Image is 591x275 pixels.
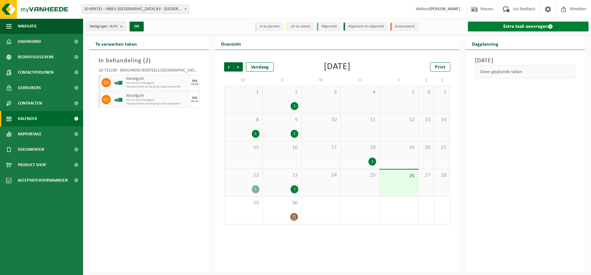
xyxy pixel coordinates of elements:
[302,75,340,86] td: W
[252,185,259,193] div: 1
[344,144,376,151] span: 18
[305,117,337,123] span: 10
[435,65,445,70] span: Print
[383,173,415,179] span: 26
[126,98,189,102] span: HK-XO-16-G kiezelguhr
[126,81,189,85] span: HK-XO-16-G kiezelguhr
[114,97,123,102] img: HK-XO-16-GN-00
[383,117,415,123] span: 12
[468,22,589,31] a: Extra taak aanvragen
[126,93,189,98] span: Kiezelguhr
[266,117,298,123] span: 9
[224,62,233,72] span: Vorige
[82,5,189,14] span: 10-909731 - INBEV BELGIUM BV - ANDERLECHT
[430,62,450,72] a: Print
[126,102,189,106] span: Transport heen-en-terug op vaste frequentie
[317,23,340,31] li: Afgewerkt
[18,18,37,34] span: Navigatie
[18,126,42,142] span: Rapportage
[192,96,197,100] div: MA
[263,75,302,86] td: D
[18,157,46,173] span: Product Shop
[114,80,123,85] img: HK-XO-16-GN-00
[437,144,447,151] span: 21
[18,49,54,65] span: Bedrijfsgegevens
[18,80,41,96] span: Gebruikers
[130,22,144,31] button: OK
[344,23,387,31] li: Afgewerkt en afgemeld
[227,89,259,96] span: 1
[18,111,37,126] span: Kalender
[126,76,189,81] span: Kiezelguhr
[437,89,447,96] span: 7
[266,172,298,179] span: 23
[227,144,259,151] span: 15
[383,89,415,96] span: 5
[246,62,274,72] div: Vandaag
[466,38,505,50] h2: Dagplanning
[234,62,243,72] span: Volgende
[126,85,189,89] span: Transport heen-en-terug op vaste frequentie
[422,89,431,96] span: 6
[380,75,418,86] td: V
[383,144,415,151] span: 19
[98,56,199,65] h3: In behandeling ( )
[291,102,298,110] div: 1
[437,172,447,179] span: 28
[191,83,198,86] div: 29/09
[191,100,198,103] div: 06/10
[344,89,376,96] span: 4
[266,200,298,207] span: 30
[368,158,376,166] div: 1
[90,22,118,31] span: Vestigingen
[252,130,259,138] div: 1
[344,172,376,179] span: 25
[437,117,447,123] span: 14
[390,23,418,31] li: Geannuleerd
[305,172,337,179] span: 24
[324,62,351,72] div: [DATE]
[227,200,259,207] span: 29
[18,173,68,188] span: Acceptatievoorwaarden
[434,75,450,86] td: Z
[18,65,54,80] span: Contactpersonen
[98,68,199,75] div: 10-752109 - BROUWERIJ BOSTEELS [GEOGRAPHIC_DATA] - [GEOGRAPHIC_DATA]
[227,117,259,123] span: 8
[81,5,189,14] span: 10-909731 - INBEV BELGIUM BV - ANDERLECHT
[475,65,576,78] div: Geen geplande taken
[475,56,576,65] h3: [DATE]
[227,172,259,179] span: 22
[215,38,247,50] h2: Overzicht
[286,23,314,31] li: Uit te voeren
[419,75,434,86] td: Z
[429,7,460,11] strong: [PERSON_NAME]
[18,96,42,111] span: Contracten
[266,89,298,96] span: 2
[291,185,298,193] div: 1
[305,144,337,151] span: 17
[266,144,298,151] span: 16
[291,130,298,138] div: 1
[109,24,118,28] count: (4/4)
[224,75,263,86] td: M
[86,22,126,31] button: Vestigingen(4/4)
[422,144,431,151] span: 20
[255,23,283,31] li: In te plannen
[341,75,380,86] td: D
[145,58,149,64] span: 2
[89,38,143,50] h2: Te verwerken taken
[192,79,197,83] div: MA
[305,89,337,96] span: 3
[18,34,41,49] span: Dashboard
[18,142,44,157] span: Documenten
[344,117,376,123] span: 11
[422,117,431,123] span: 13
[422,172,431,179] span: 27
